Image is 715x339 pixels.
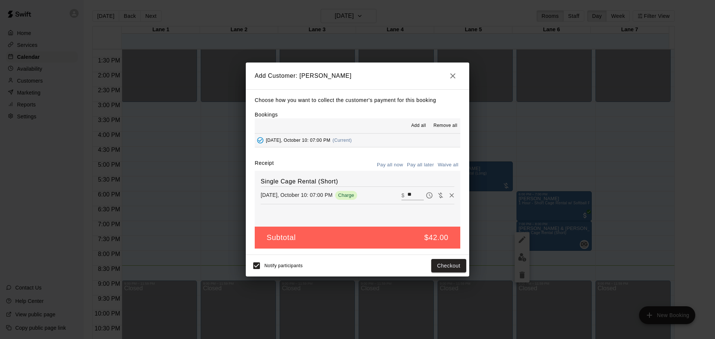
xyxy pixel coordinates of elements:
[411,122,426,129] span: Add all
[335,192,357,198] span: Charge
[436,159,460,171] button: Waive all
[401,192,404,199] p: $
[255,159,274,171] label: Receipt
[375,159,405,171] button: Pay all now
[430,120,460,132] button: Remove all
[255,112,278,118] label: Bookings
[255,135,266,146] button: Added - Collect Payment
[424,233,448,243] h5: $42.00
[255,134,460,147] button: Added - Collect Payment[DATE], October 10: 07:00 PM(Current)
[264,263,303,268] span: Notify participants
[261,177,454,186] h6: Single Cage Rental (Short)
[433,122,457,129] span: Remove all
[261,191,333,199] p: [DATE], October 10: 07:00 PM
[266,138,330,143] span: [DATE], October 10: 07:00 PM
[405,159,436,171] button: Pay all later
[431,259,466,273] button: Checkout
[424,192,435,198] span: Pay later
[446,190,457,201] button: Remove
[407,120,430,132] button: Add all
[435,192,446,198] span: Waive payment
[267,233,296,243] h5: Subtotal
[246,63,469,89] h2: Add Customer: [PERSON_NAME]
[255,96,460,105] p: Choose how you want to collect the customer's payment for this booking
[333,138,352,143] span: (Current)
